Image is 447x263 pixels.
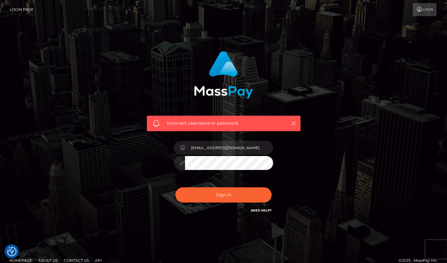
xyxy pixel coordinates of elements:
input: Username... [185,141,273,155]
a: Login Page [10,3,34,16]
button: Consent Preferences [7,247,16,256]
button: Sign in [175,187,272,203]
span: Incorrect username or password. [167,120,280,127]
img: MassPay Login [194,51,253,99]
a: Need Help? [251,208,272,212]
img: Revisit consent button [7,247,16,256]
a: Login [413,3,436,16]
